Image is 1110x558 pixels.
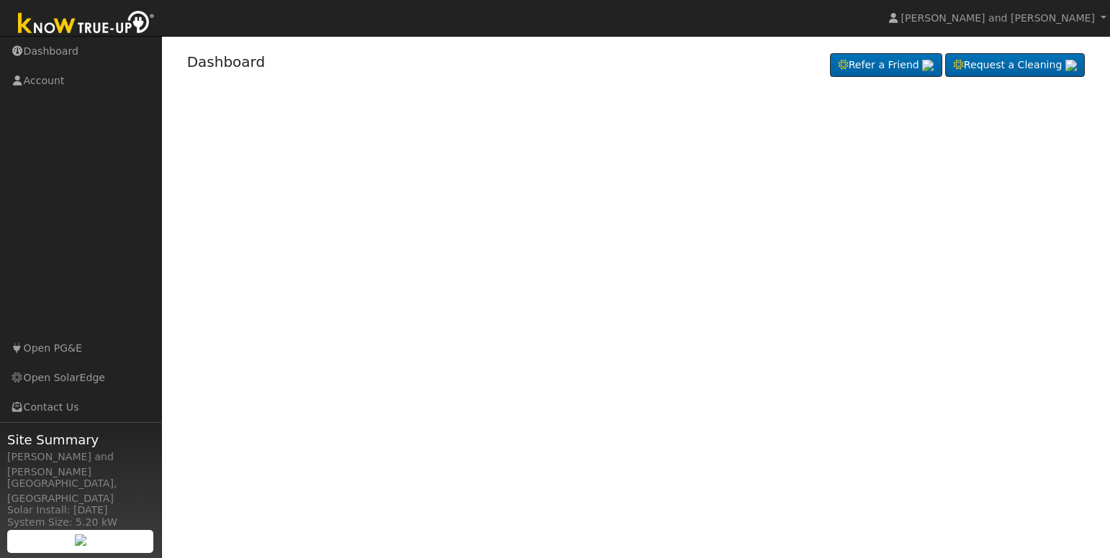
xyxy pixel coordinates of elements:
a: Dashboard [187,53,266,70]
img: retrieve [75,534,86,546]
div: Solar Install: [DATE] [7,503,154,518]
img: retrieve [1065,60,1077,71]
div: [PERSON_NAME] and [PERSON_NAME] [7,449,154,480]
a: Request a Cleaning [945,53,1085,78]
span: Site Summary [7,430,154,449]
img: Know True-Up [11,8,162,40]
a: Refer a Friend [830,53,942,78]
img: retrieve [922,60,934,71]
span: [PERSON_NAME] and [PERSON_NAME] [901,12,1095,24]
div: System Size: 5.20 kW [7,515,154,530]
div: [GEOGRAPHIC_DATA], [GEOGRAPHIC_DATA] [7,476,154,506]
